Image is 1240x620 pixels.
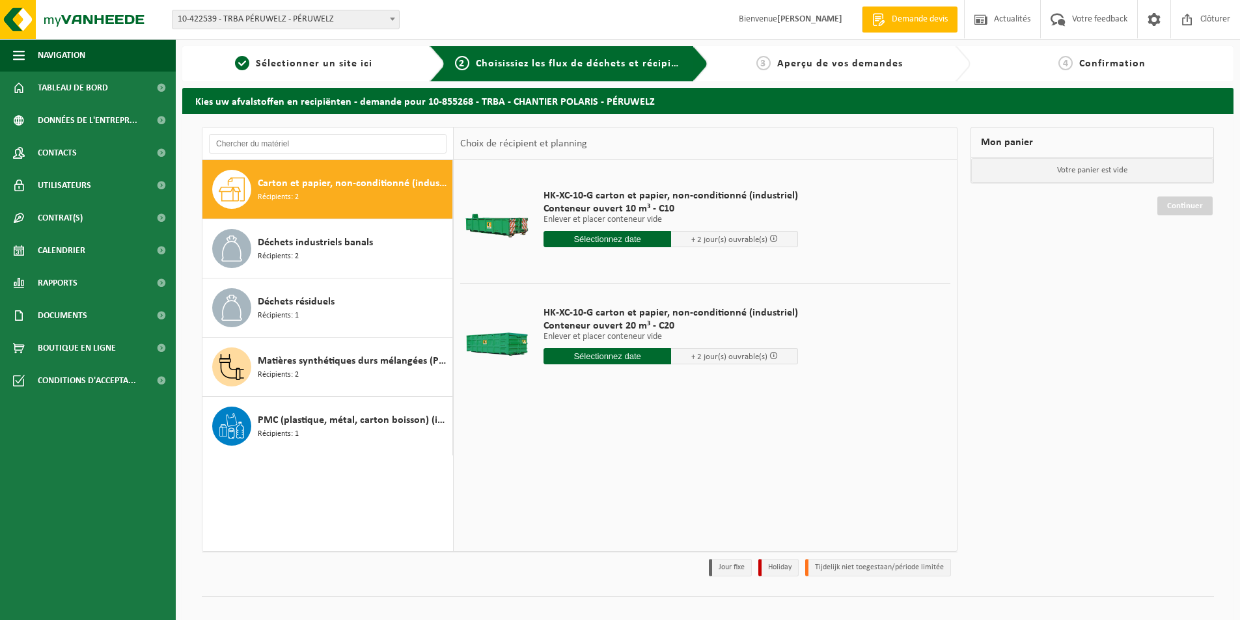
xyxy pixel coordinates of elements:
span: 2 [455,56,469,70]
strong: [PERSON_NAME] [777,14,842,24]
button: Déchets résiduels Récipients: 1 [202,278,453,338]
p: Enlever et placer conteneur vide [544,332,798,342]
li: Jour fixe [709,559,752,576]
input: Sélectionnez date [544,231,671,247]
span: Données de l'entrepr... [38,104,137,137]
span: Utilisateurs [38,169,91,202]
span: 3 [756,56,771,70]
a: Demande devis [862,7,958,33]
span: Contrat(s) [38,202,83,234]
span: PMC (plastique, métal, carton boisson) (industriel) [258,412,449,428]
div: Choix de récipient et planning [454,128,594,160]
span: Récipients: 2 [258,369,299,381]
span: Récipients: 1 [258,310,299,322]
input: Sélectionnez date [544,348,671,364]
span: Récipients: 2 [258,250,299,263]
span: 4 [1058,56,1073,70]
h2: Kies uw afvalstoffen en recipiënten - demande pour 10-855268 - TRBA - CHANTIER POLARIS - PÉRUWELZ [182,88,1233,113]
span: Récipients: 1 [258,428,299,440]
span: Récipients: 2 [258,191,299,204]
span: Carton et papier, non-conditionné (industriel) [258,176,449,191]
button: Déchets industriels banals Récipients: 2 [202,219,453,278]
span: HK-XC-10-G carton et papier, non-conditionné (industriel) [544,189,798,202]
span: Choisissiez les flux de déchets et récipients [476,59,693,69]
button: Matières synthétiques durs mélangées (PE, PP et PVC), recyclables (industriel) Récipients: 2 [202,338,453,397]
span: Demande devis [889,13,951,26]
span: Aperçu de vos demandes [777,59,903,69]
span: 1 [235,56,249,70]
p: Votre panier est vide [971,158,1213,183]
span: 10-422539 - TRBA PÉRUWELZ - PÉRUWELZ [172,10,400,29]
a: 1Sélectionner un site ici [189,56,419,72]
span: Conteneur ouvert 20 m³ - C20 [544,319,798,332]
span: Boutique en ligne [38,332,116,364]
span: + 2 jour(s) ouvrable(s) [691,353,767,361]
button: PMC (plastique, métal, carton boisson) (industriel) Récipients: 1 [202,397,453,455]
span: Contacts [38,137,77,169]
span: Documents [38,299,87,332]
span: Calendrier [38,234,85,267]
a: Continuer [1157,196,1213,215]
span: Sélectionner un site ici [256,59,372,69]
span: Tableau de bord [38,72,108,104]
div: Mon panier [971,127,1214,158]
input: Chercher du matériel [209,134,447,154]
span: Rapports [38,267,77,299]
button: Carton et papier, non-conditionné (industriel) Récipients: 2 [202,160,453,219]
span: + 2 jour(s) ouvrable(s) [691,236,767,244]
span: Conteneur ouvert 10 m³ - C10 [544,202,798,215]
li: Holiday [758,559,799,576]
span: 10-422539 - TRBA PÉRUWELZ - PÉRUWELZ [172,10,399,29]
span: HK-XC-10-G carton et papier, non-conditionné (industriel) [544,306,798,319]
p: Enlever et placer conteneur vide [544,215,798,224]
span: Conditions d'accepta... [38,364,136,397]
span: Navigation [38,39,85,72]
li: Tijdelijk niet toegestaan/période limitée [805,559,951,576]
span: Matières synthétiques durs mélangées (PE, PP et PVC), recyclables (industriel) [258,353,449,369]
span: Déchets industriels banals [258,235,373,250]
span: Confirmation [1079,59,1146,69]
span: Déchets résiduels [258,294,335,310]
